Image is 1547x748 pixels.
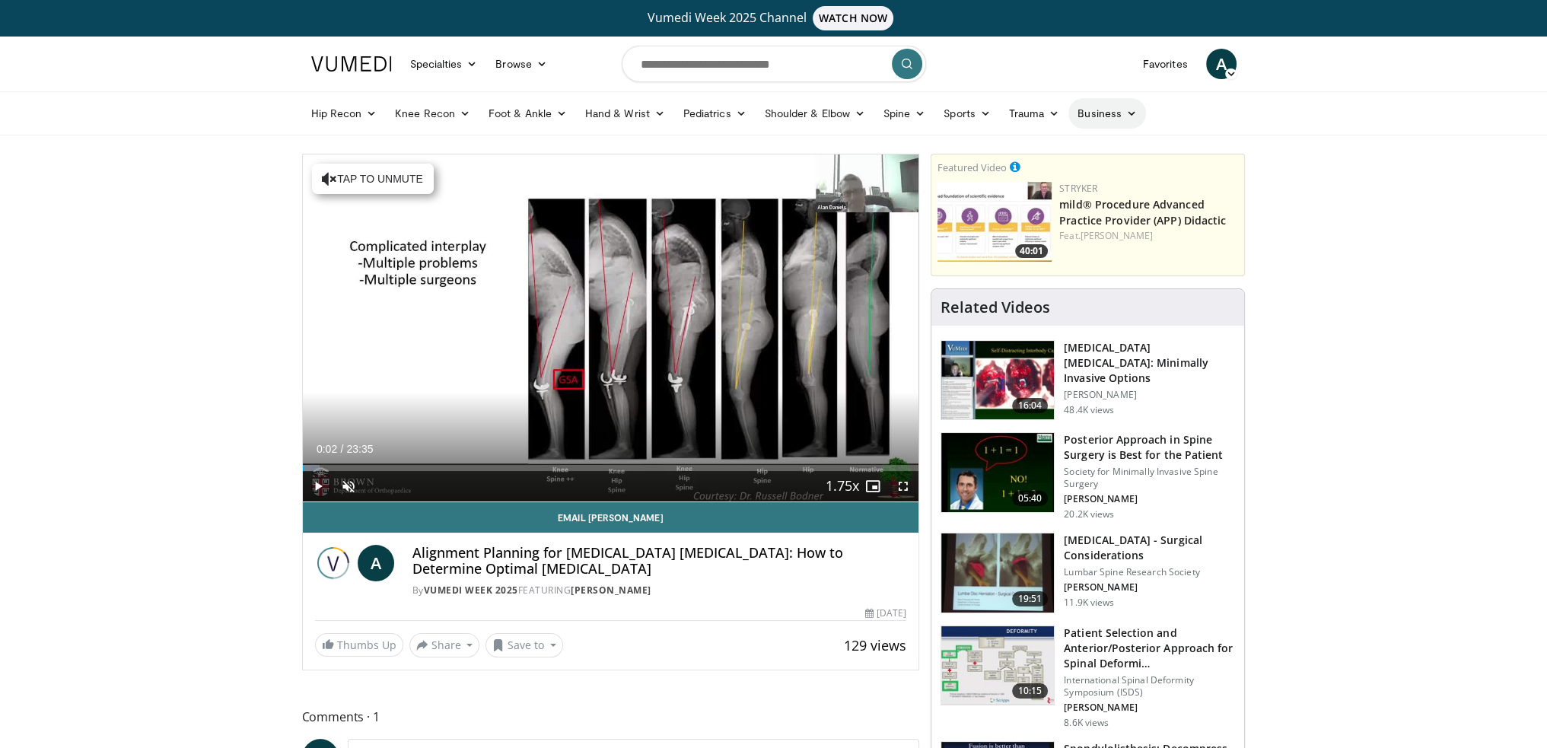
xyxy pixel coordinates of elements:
a: 19:51 [MEDICAL_DATA] - Surgical Considerations Lumbar Spine Research Society [PERSON_NAME] 11.9K ... [941,533,1235,613]
div: Progress Bar [303,465,919,471]
h3: Posterior Approach in Spine Surgery is Best for the Patient [1064,432,1235,463]
a: Hand & Wrist [576,98,674,129]
p: International Spinal Deformity Symposium (ISDS) [1064,674,1235,699]
h3: Patient Selection and Anterior/Posterior Approach for Spinal Deformi… [1064,625,1235,671]
p: 8.6K views [1064,717,1109,729]
img: 9f1438f7-b5aa-4a55-ab7b-c34f90e48e66.150x105_q85_crop-smart_upscale.jpg [941,341,1054,420]
a: Hip Recon [302,98,387,129]
img: Vumedi Week 2025 [315,545,352,581]
small: Featured Video [937,161,1007,174]
a: Thumbs Up [315,633,403,657]
img: 3b6f0384-b2b2-4baa-b997-2e524ebddc4b.150x105_q85_crop-smart_upscale.jpg [941,433,1054,512]
div: By FEATURING [412,584,907,597]
img: df977cbb-5756-427a-b13c-efcd69dcbbf0.150x105_q85_crop-smart_upscale.jpg [941,533,1054,613]
p: 48.4K views [1064,404,1114,416]
button: Enable picture-in-picture mode [858,471,888,501]
a: A [1206,49,1237,79]
a: Pediatrics [674,98,756,129]
p: Society for Minimally Invasive Spine Surgery [1064,466,1235,490]
a: Stryker [1059,182,1097,195]
h4: Alignment Planning for [MEDICAL_DATA] [MEDICAL_DATA]: How to Determine Optimal [MEDICAL_DATA] [412,545,907,578]
a: 16:04 [MEDICAL_DATA] [MEDICAL_DATA]: Minimally Invasive Options [PERSON_NAME] 48.4K views [941,340,1235,421]
a: Vumedi Week 2025 [424,584,518,597]
span: 129 views [844,636,906,654]
a: [PERSON_NAME] [1081,229,1153,242]
div: Feat. [1059,229,1238,243]
img: 4f822da0-6aaa-4e81-8821-7a3c5bb607c6.150x105_q85_crop-smart_upscale.jpg [937,182,1052,262]
span: 16:04 [1012,398,1049,413]
img: VuMedi Logo [311,56,392,72]
input: Search topics, interventions [622,46,926,82]
h3: [MEDICAL_DATA] - Surgical Considerations [1064,533,1235,563]
a: Specialties [401,49,487,79]
h3: [MEDICAL_DATA] [MEDICAL_DATA]: Minimally Invasive Options [1064,340,1235,386]
span: 0:02 [317,443,337,455]
p: 11.9K views [1064,597,1114,609]
span: 19:51 [1012,591,1049,606]
span: 05:40 [1012,491,1049,506]
h4: Related Videos [941,298,1050,317]
div: [DATE] [865,606,906,620]
a: Business [1068,98,1146,129]
a: A [358,545,394,581]
a: 40:01 [937,182,1052,262]
a: Trauma [1000,98,1069,129]
button: Play [303,471,333,501]
a: Email [PERSON_NAME] [303,502,919,533]
a: Favorites [1134,49,1197,79]
a: mild® Procedure Advanced Practice Provider (APP) Didactic [1059,197,1226,228]
a: 10:15 Patient Selection and Anterior/Posterior Approach for Spinal Deformi… International Spinal ... [941,625,1235,729]
button: Share [409,633,480,657]
p: Lumbar Spine Research Society [1064,566,1235,578]
button: Unmute [333,471,364,501]
a: 05:40 Posterior Approach in Spine Surgery is Best for the Patient Society for Minimally Invasive ... [941,432,1235,520]
p: [PERSON_NAME] [1064,702,1235,714]
span: 10:15 [1012,683,1049,699]
button: Playback Rate [827,471,858,501]
span: 23:35 [346,443,373,455]
p: [PERSON_NAME] [1064,493,1235,505]
span: Comments 1 [302,707,920,727]
a: Sports [934,98,1000,129]
button: Tap to unmute [312,164,434,194]
a: Shoulder & Elbow [756,98,874,129]
p: [PERSON_NAME] [1064,389,1235,401]
a: Knee Recon [386,98,479,129]
a: Vumedi Week 2025 ChannelWATCH NOW [314,6,1234,30]
span: 40:01 [1015,244,1048,258]
a: Foot & Ankle [479,98,576,129]
a: Browse [486,49,556,79]
video-js: Video Player [303,154,919,502]
a: [PERSON_NAME] [571,584,651,597]
p: 20.2K views [1064,508,1114,520]
button: Fullscreen [888,471,918,501]
span: / [341,443,344,455]
p: [PERSON_NAME] [1064,581,1235,594]
img: beefc228-5859-4966-8bc6-4c9aecbbf021.150x105_q85_crop-smart_upscale.jpg [941,626,1054,705]
span: WATCH NOW [813,6,893,30]
button: Save to [485,633,563,657]
a: Spine [874,98,934,129]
